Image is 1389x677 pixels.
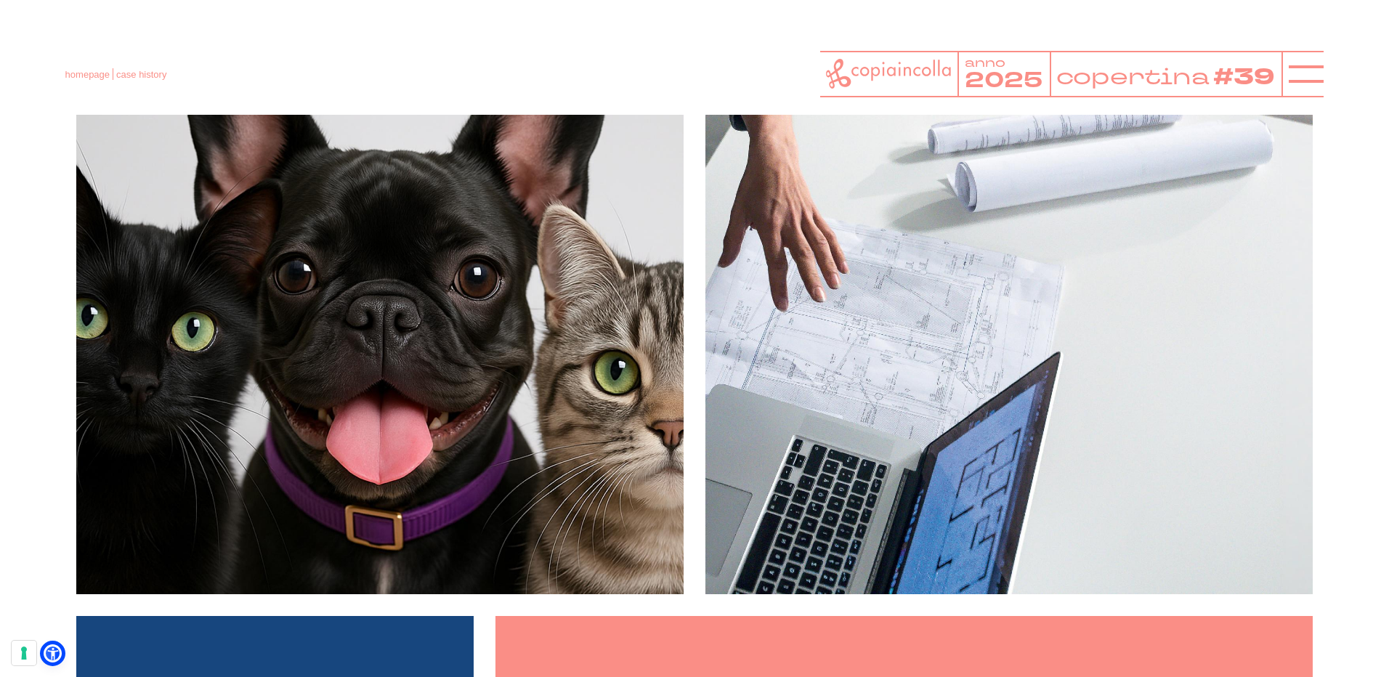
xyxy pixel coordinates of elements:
a: Open Accessibility Menu [44,644,62,662]
tspan: anno [965,54,1005,70]
tspan: #39 [1213,61,1275,94]
tspan: 2025 [965,65,1042,95]
span: case history [116,69,166,80]
tspan: copertina [1056,61,1210,92]
button: Le tue preferenze relative al consenso per le tecnologie di tracciamento [12,641,36,665]
a: homepage [65,69,110,80]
